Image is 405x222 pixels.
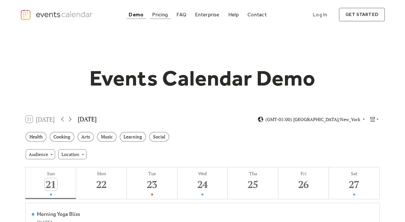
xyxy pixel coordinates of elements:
[20,9,94,21] a: home
[174,10,189,19] a: FAQ
[245,10,269,19] a: Contact
[126,10,146,19] a: Demo
[150,10,170,19] a: Pricing
[306,8,334,21] a: Log In
[80,65,326,91] h1: Events Calendar Demo
[226,10,241,19] a: Help
[152,13,168,16] div: Pricing
[195,13,219,16] div: Enterprise
[339,8,385,21] a: get started
[129,13,143,16] div: Demo
[176,13,186,16] div: FAQ
[247,13,267,16] div: Contact
[228,13,239,16] div: Help
[192,10,222,19] a: Enterprise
